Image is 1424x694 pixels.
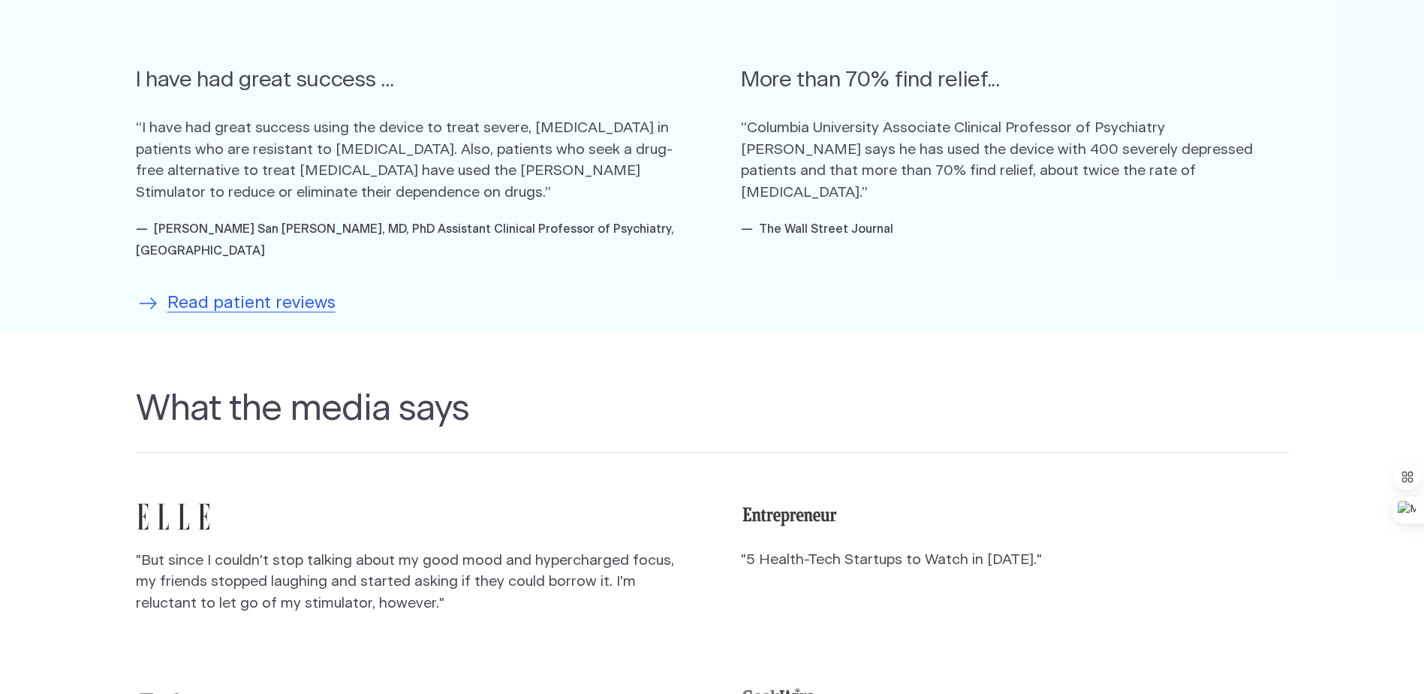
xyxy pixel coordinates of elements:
[741,550,1289,572] p: "5 Health-Tech Startups to Watch in [DATE]."
[136,223,674,257] cite: — [PERSON_NAME] San [PERSON_NAME], MD, PhD Assistant Clinical Professor of Psychiatry, [GEOGRAPHI...
[136,551,684,615] p: "But since I couldn't stop talking about my good mood and hypercharged focus, my friends stopped ...
[167,291,336,316] span: Read patient reviews
[136,64,684,96] h5: I have had great success ...
[741,118,1289,204] p: “Columbia University Associate Clinical Professor of Psychiatry [PERSON_NAME] says he has used th...
[741,223,893,235] cite: — The Wall Street Journal
[136,118,684,204] p: “I have had great success using the device to treat severe, [MEDICAL_DATA] in patients who are re...
[136,291,336,316] a: Read patient reviews
[136,388,1289,453] h2: What the media says
[741,64,1289,96] h5: More than 70% find relief...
